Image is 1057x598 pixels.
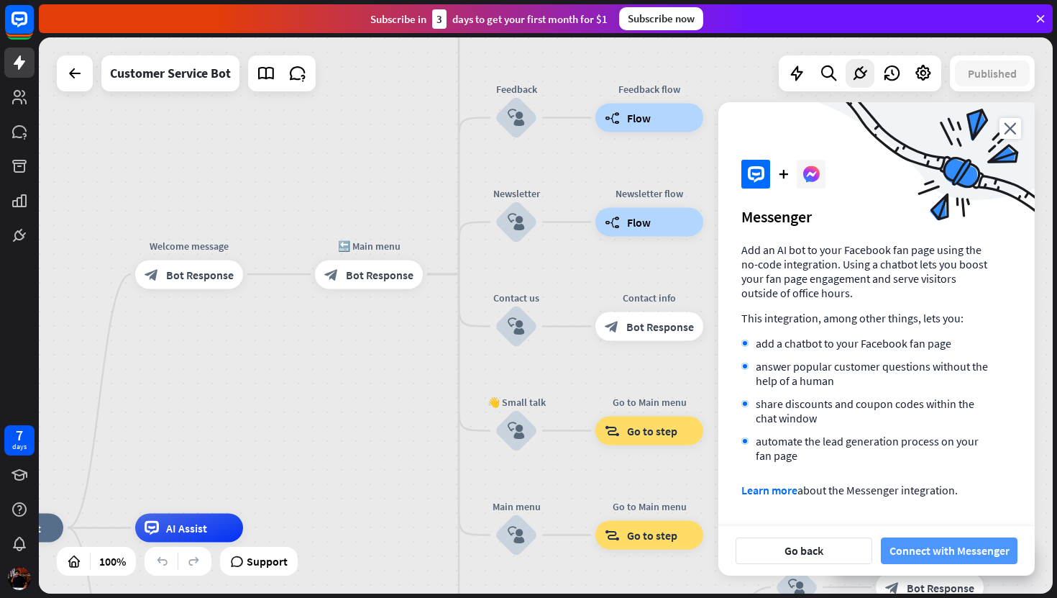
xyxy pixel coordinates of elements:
div: 100% [95,550,130,573]
i: block_goto [605,528,620,543]
button: Open LiveChat chat widget [12,6,55,49]
a: 7 days [4,425,35,456]
p: about the Messenger integration. [741,483,989,497]
span: Go to step [627,424,677,438]
i: block_user_input [508,214,525,231]
div: 👋 Small talk [473,395,559,409]
p: Add an AI bot to your Facebook fan page using the no-code integration. Using a chatbot lets you b... [741,243,989,300]
span: Bot Response [626,320,694,334]
i: block_bot_response [145,267,159,281]
div: Customer Service Bot [110,55,231,91]
div: Contact info [585,291,714,305]
i: block_bot_response [324,267,339,281]
span: Support [247,550,288,573]
div: Subscribe now [619,7,703,30]
i: block_user_input [508,318,525,335]
span: Bot Response [166,267,234,281]
i: block_user_input [508,109,525,127]
div: 🔙 Main menu [304,238,434,253]
div: Messenger [741,207,1012,227]
i: block_goto [605,424,620,438]
div: Go to Main menu [585,499,714,514]
p: This integration, among other things, lets you: [741,311,989,325]
div: 7 [16,429,23,442]
div: Newsletter flow [585,186,714,201]
li: answer popular customer questions without the help of a human [741,359,989,388]
i: builder_tree [605,111,620,125]
span: AI Assist [166,521,207,535]
i: block_user_input [508,422,525,440]
div: days [12,442,27,452]
button: Connect with Messenger [881,538,1017,564]
div: 3 [432,9,447,29]
i: block_bot_response [605,320,619,334]
i: plus [779,170,788,178]
i: block_user_input [508,527,525,544]
span: Go to step [627,528,677,543]
div: Feedback flow [585,82,714,96]
div: Contact us [473,291,559,305]
div: Welcome message [124,238,254,253]
li: add a chatbot to your Facebook fan page [741,336,989,350]
i: block_bot_response [885,580,900,594]
span: Flow [627,111,651,125]
div: Main menu [473,499,559,514]
span: Flow [627,215,651,230]
li: share discounts and coupon codes within the chat window [741,397,989,425]
i: builder_tree [605,215,620,230]
span: Bot Response [907,580,974,594]
button: Go back [736,538,872,564]
div: Feedback [473,82,559,96]
li: automate the lead generation process on your fan page [741,434,989,463]
i: block_user_input [788,579,805,596]
button: Published [955,60,1030,86]
div: Go to Main menu [585,395,714,409]
div: Subscribe in days to get your first month for $1 [370,9,608,29]
span: Bot Response [346,267,413,281]
i: close [999,118,1021,139]
div: Newsletter [473,186,559,201]
a: Learn more [741,483,797,497]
